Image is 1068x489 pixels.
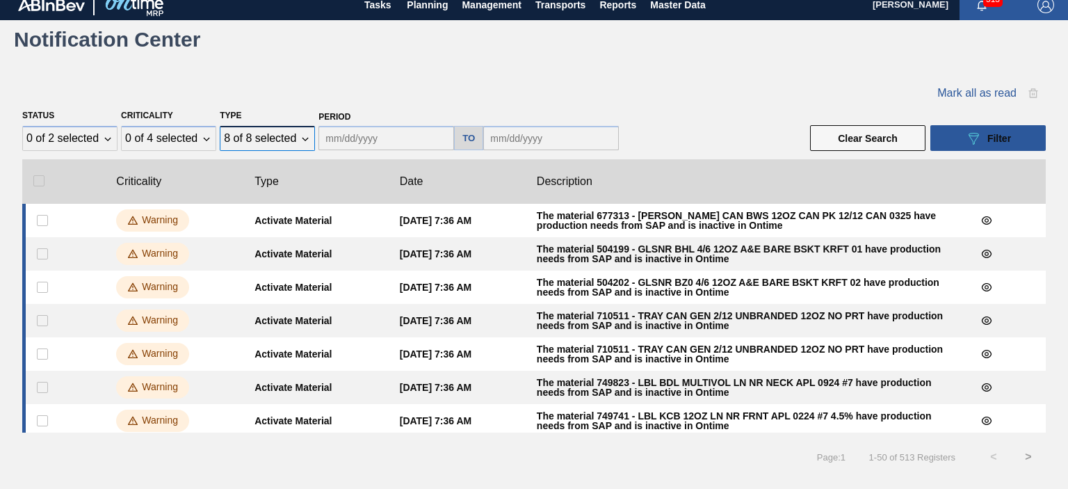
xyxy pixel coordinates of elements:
[389,371,526,404] clb-table-tbody-cell: [DATE] 7:36 AM
[389,304,526,337] clb-table-tbody-cell: [DATE] 7:36 AM
[243,337,389,371] clb-table-tbody-cell: Activate Material
[1011,440,1046,474] button: >
[389,204,526,237] clb-table-tbody-cell: [DATE] 7:36 AM
[537,411,952,431] div: The material 749741 - LBL KCB 12OZ LN NR FRNT APL 0224 #7 4.5% have production needs from SAP and...
[810,125,925,151] button: Clear Search
[121,126,216,151] div: Criticality
[389,237,526,271] clb-table-tbody-cell: [DATE] 7:36 AM
[224,132,296,145] div: 8 of 8 selected
[987,133,1011,144] span: Filter
[462,133,475,143] h5: to
[243,271,389,304] clb-table-tbody-cell: Activate Material
[254,173,279,190] clb-text: Type
[537,378,952,397] div: The material 749823 - LBL BDL MULTIVOL LN NR NECK APL 0924 #7 have production needs from SAP and ...
[976,440,1011,474] button: <
[22,126,118,151] div: Status
[116,173,161,190] clb-text: Criticality
[537,211,952,230] div: The material 677313 - [PERSON_NAME] CAN BWS 12OZ CAN PK 12/12 CAN 0325 have production needs from...
[318,126,454,150] input: mm/dd/yyyy
[389,271,526,304] clb-table-tbody-cell: [DATE] 7:36 AM
[14,31,261,47] h1: Notification Center
[537,173,592,190] clb-text: Description
[937,87,1017,99] span: Mark all as read
[400,173,423,190] clb-text: Date
[866,452,955,463] span: 1 - 50 of 513 Registers
[220,126,315,151] div: Type
[121,111,173,120] label: Criticality
[537,311,952,330] div: The material 710511 - TRAY CAN GEN 2/12 UNBRANDED 12OZ NO PRT have production needs from SAP and ...
[243,237,389,271] clb-table-tbody-cell: Activate Material
[243,371,389,404] clb-table-tbody-cell: Activate Material
[220,111,241,120] label: Type
[389,337,526,371] clb-table-tbody-cell: [DATE] 7:36 AM
[22,111,54,120] label: Status
[243,204,389,237] clb-table-tbody-cell: Activate Material
[243,304,389,337] clb-table-tbody-cell: Activate Material
[26,132,99,145] div: 0 of 2 selected
[483,126,619,150] input: mm/dd/yyyy
[537,344,952,364] div: The material 710511 - TRAY CAN GEN 2/12 UNBRANDED 12OZ NO PRT have production needs from SAP and ...
[318,112,350,122] span: Period
[389,404,526,438] clb-table-tbody-cell: [DATE] 7:36 AM
[125,132,197,145] div: 0 of 4 selected
[930,125,1046,151] button: Filter
[537,278,952,297] div: The material 504202 - GLSNR BZ0 4/6 12OZ A&E BARE BSKT KRFT 02 have production needs from SAP and...
[243,404,389,438] clb-table-tbody-cell: Activate Material
[537,244,952,264] div: The material 504199 - GLSNR BHL 4/6 12OZ A&E BARE BSKT KRFT 01 have production needs from SAP and...
[817,452,845,463] span: Page : 1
